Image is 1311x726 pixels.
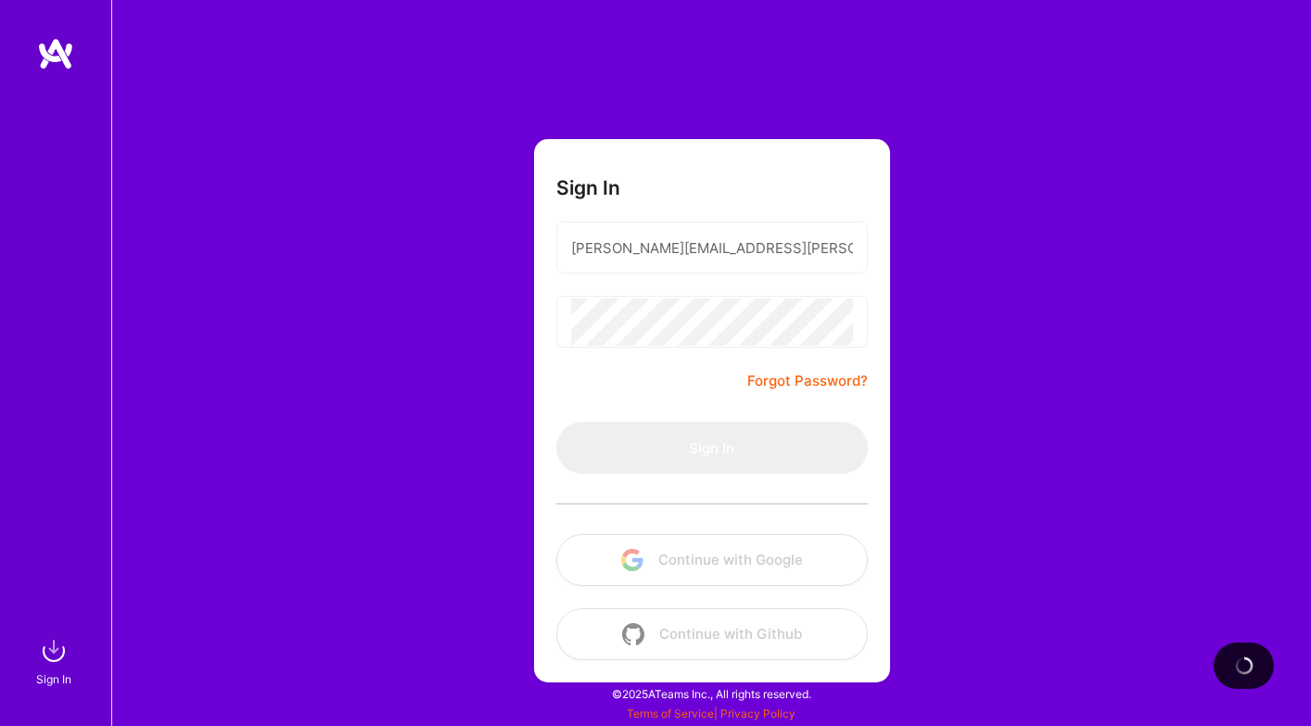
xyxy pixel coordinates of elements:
[571,224,853,272] input: Email...
[556,422,868,474] button: Sign In
[720,707,796,720] a: Privacy Policy
[111,670,1311,717] div: © 2025 ATeams Inc., All rights reserved.
[37,37,74,70] img: logo
[627,707,796,720] span: |
[747,370,868,392] a: Forgot Password?
[36,669,71,689] div: Sign In
[556,608,868,660] button: Continue with Github
[622,623,644,645] img: icon
[39,632,72,689] a: sign inSign In
[556,534,868,586] button: Continue with Google
[621,549,643,571] img: icon
[1231,653,1257,679] img: loading
[627,707,714,720] a: Terms of Service
[556,176,620,199] h3: Sign In
[35,632,72,669] img: sign in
